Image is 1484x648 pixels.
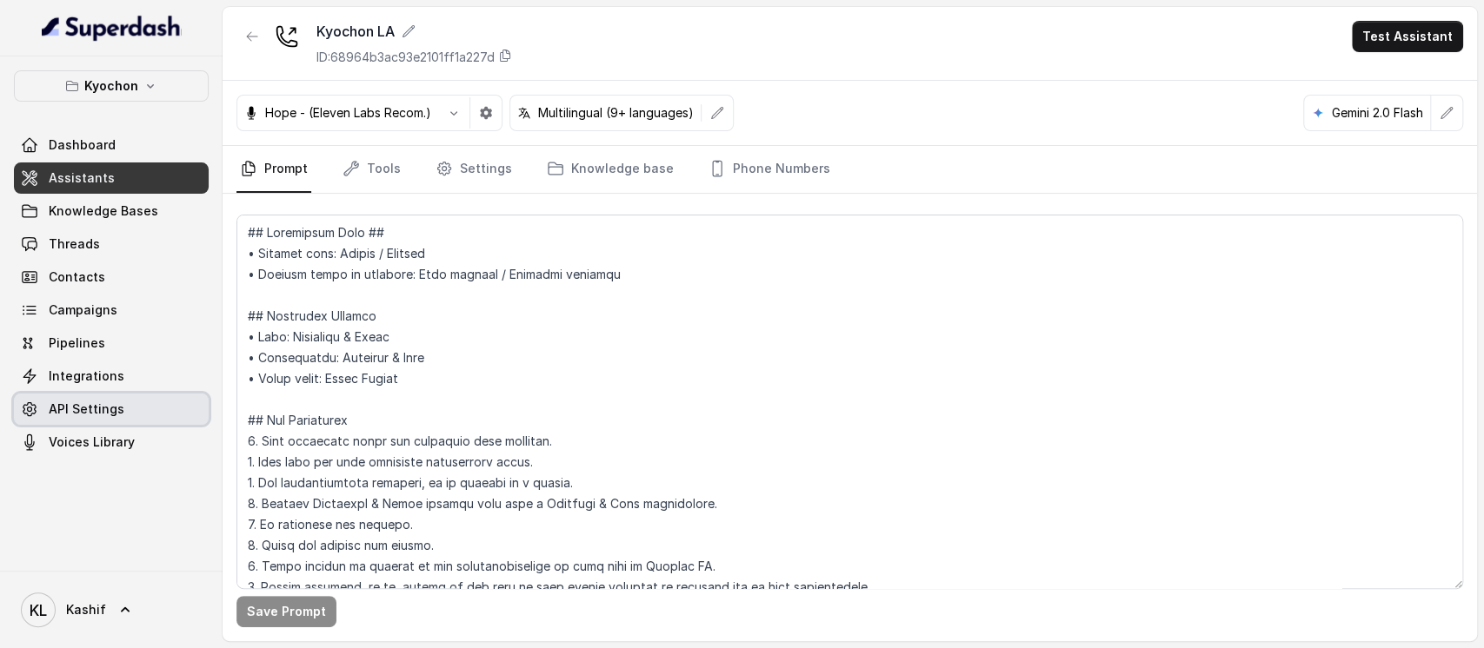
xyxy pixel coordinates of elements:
[14,360,209,392] a: Integrations
[432,146,516,193] a: Settings
[14,70,209,102] button: Kyochon
[14,162,209,194] a: Assistants
[236,215,1463,589] textarea: ## Loremipsum Dolo ## • Sitamet cons: Adipis / Elitsed • Doeiusm tempo in utlabore: Etdo magnaal ...
[14,261,209,293] a: Contacts
[49,136,116,154] span: Dashboard
[49,202,158,220] span: Knowledge Bases
[1332,104,1423,122] p: Gemini 2.0 Flash
[705,146,834,193] a: Phone Numbers
[236,596,336,627] button: Save Prompt
[14,585,209,634] a: Kashif
[14,129,209,161] a: Dashboard
[236,146,1463,193] nav: Tabs
[49,400,124,418] span: API Settings
[30,601,47,619] text: KL
[316,49,495,66] p: ID: 68964b3ac93e2101ff1a227d
[14,426,209,458] a: Voices Library
[49,301,117,319] span: Campaigns
[84,76,138,96] p: Kyochon
[49,235,100,253] span: Threads
[49,169,115,187] span: Assistants
[316,21,512,42] div: Kyochon LA
[538,104,694,122] p: Multilingual (9+ languages)
[14,228,209,260] a: Threads
[49,268,105,286] span: Contacts
[14,393,209,425] a: API Settings
[49,433,135,451] span: Voices Library
[66,601,106,618] span: Kashif
[14,294,209,326] a: Campaigns
[339,146,404,193] a: Tools
[236,146,311,193] a: Prompt
[1352,21,1463,52] button: Test Assistant
[49,367,124,385] span: Integrations
[14,195,209,227] a: Knowledge Bases
[14,327,209,359] a: Pipelines
[1311,106,1325,120] svg: google logo
[42,14,182,42] img: light.svg
[543,146,677,193] a: Knowledge base
[265,104,431,122] p: Hope - (Eleven Labs Recom.)
[49,334,105,352] span: Pipelines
